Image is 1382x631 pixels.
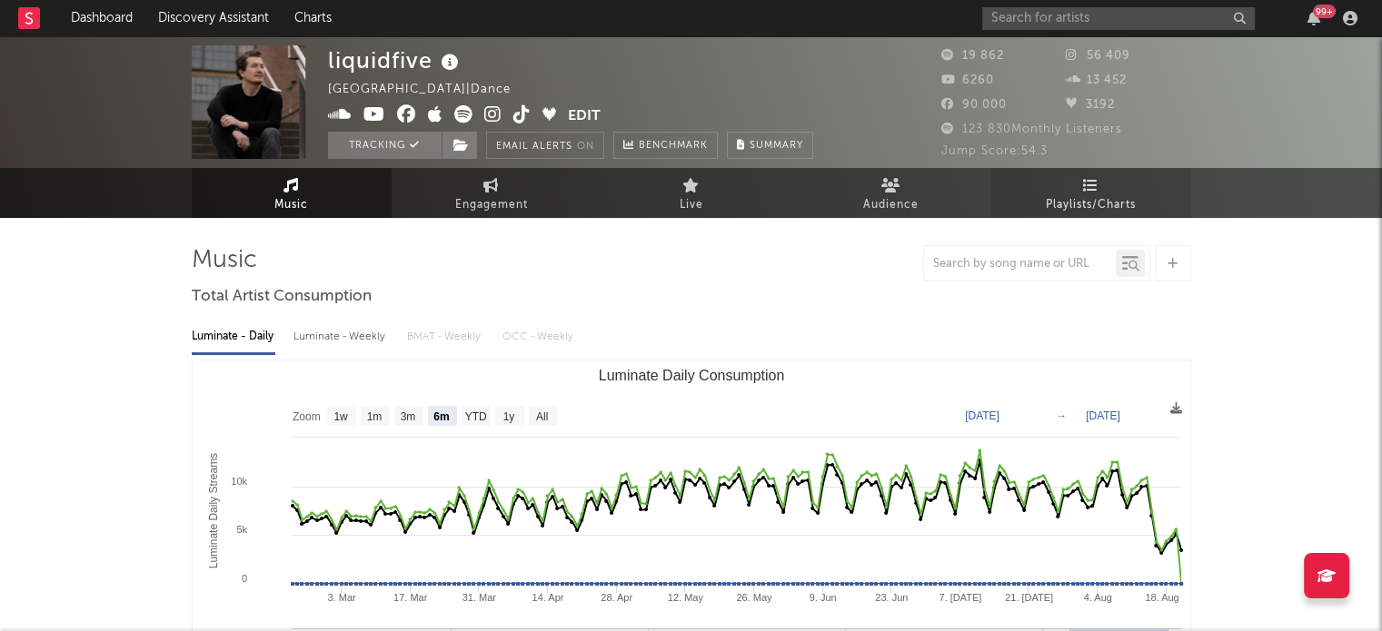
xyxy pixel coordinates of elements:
[568,105,601,128] button: Edit
[941,99,1007,111] span: 90 000
[1086,409,1120,422] text: [DATE]
[1066,74,1127,86] span: 13 452
[598,368,784,383] text: Luminate Daily Consumption
[939,592,981,603] text: 7. [DATE]
[486,132,604,159] button: Email AlertsOn
[502,410,514,423] text: 1y
[293,410,321,423] text: Zoom
[1066,50,1130,62] span: 56 409
[863,194,919,216] span: Audience
[809,592,836,603] text: 9. Jun
[667,592,703,603] text: 12. May
[231,476,247,487] text: 10k
[433,410,449,423] text: 6m
[680,194,703,216] span: Live
[366,410,382,423] text: 1m
[192,168,392,218] a: Music
[577,142,594,152] em: On
[613,132,718,159] a: Benchmark
[236,524,247,535] text: 5k
[592,168,791,218] a: Live
[727,132,813,159] button: Summary
[400,410,415,423] text: 3m
[965,409,999,422] text: [DATE]
[791,168,991,218] a: Audience
[1313,5,1336,18] div: 99 +
[328,132,442,159] button: Tracking
[1307,11,1320,25] button: 99+
[328,45,463,75] div: liquidfive
[941,123,1122,135] span: 123 830 Monthly Listeners
[393,592,428,603] text: 17. Mar
[736,592,772,603] text: 26. May
[991,168,1191,218] a: Playlists/Charts
[941,74,994,86] span: 6260
[392,168,592,218] a: Engagement
[1046,194,1136,216] span: Playlists/Charts
[192,321,275,352] div: Luminate - Daily
[639,135,708,157] span: Benchmark
[750,141,803,151] span: Summary
[941,145,1048,157] span: Jump Score: 54.3
[192,286,372,308] span: Total Artist Consumption
[532,592,563,603] text: 14. Apr
[1083,592,1111,603] text: 4. Aug
[206,453,219,568] text: Luminate Daily Streams
[924,257,1116,271] input: Search by song name or URL
[1056,409,1067,422] text: →
[462,592,496,603] text: 31. Mar
[464,410,486,423] text: YTD
[293,321,389,352] div: Luminate - Weekly
[455,194,528,216] span: Engagement
[327,592,356,603] text: 3. Mar
[1066,99,1115,111] span: 3192
[875,592,908,603] text: 23. Jun
[274,194,308,216] span: Music
[535,410,547,423] text: All
[333,410,348,423] text: 1w
[982,7,1255,30] input: Search for artists
[328,79,532,101] div: [GEOGRAPHIC_DATA] | Dance
[1005,592,1053,603] text: 21. [DATE]
[241,573,246,584] text: 0
[941,50,1004,62] span: 19 862
[1145,592,1178,603] text: 18. Aug
[601,592,632,603] text: 28. Apr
